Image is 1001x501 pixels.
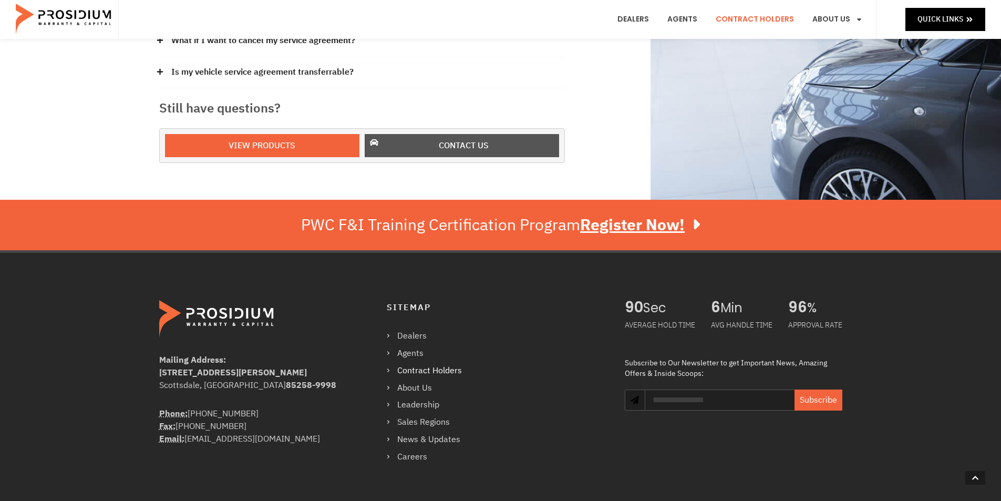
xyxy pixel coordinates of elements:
[365,134,559,158] a: Contact us
[171,33,355,48] a: What if I want to cancel my service agreement?
[439,138,489,154] span: Contact us
[645,390,842,421] form: Newsletter Form
[159,407,188,420] strong: Phone:
[625,300,643,316] span: 90
[794,390,842,411] button: Subscribe
[171,65,354,80] a: Is my vehicle service agreement transferrable?
[159,420,176,433] abbr: Fax
[387,415,472,430] a: Sales Regions
[159,379,345,392] div: Scottsdale, [GEOGRAPHIC_DATA]
[711,300,720,316] span: 6
[229,138,295,154] span: View Products
[301,216,700,234] div: PWC F&I Training Certification Program
[387,397,472,413] a: Leadership
[286,379,336,392] b: 85258-9998
[387,346,472,361] a: Agents
[643,300,695,316] span: Sec
[711,316,772,334] div: AVG HANDLE TIME
[905,8,985,30] a: Quick Links
[807,300,842,316] span: %
[387,449,472,465] a: Careers
[387,329,472,464] nav: Menu
[720,300,772,316] span: Min
[387,381,472,396] a: About Us
[159,366,307,379] b: [STREET_ADDRESS][PERSON_NAME]
[165,134,359,158] a: View Products
[625,316,695,334] div: AVERAGE HOLD TIME
[159,57,565,88] div: Is my vehicle service agreement transferrable?
[387,329,472,344] a: Dealers
[159,420,176,433] strong: Fax:
[159,354,226,366] b: Mailing Address:
[159,25,565,57] div: What if I want to cancel my service agreement?
[159,407,345,445] div: [PHONE_NUMBER] [PHONE_NUMBER] [EMAIL_ADDRESS][DOMAIN_NAME]
[387,300,604,315] h4: Sitemap
[159,407,188,420] abbr: Phone Number
[917,13,963,26] span: Quick Links
[580,213,685,237] u: Register Now!
[788,316,842,334] div: APPROVAL RATE
[387,363,472,379] a: Contract Holders
[387,432,472,447] a: News & Updates
[800,394,837,406] span: Subscribe
[159,433,184,445] strong: Email:
[159,99,565,118] h3: Still have questions?
[788,300,807,316] span: 96
[625,358,842,379] div: Subscribe to Our Newsletter to get Important News, Amazing Offers & Inside Scoops:
[159,433,184,445] abbr: Email Address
